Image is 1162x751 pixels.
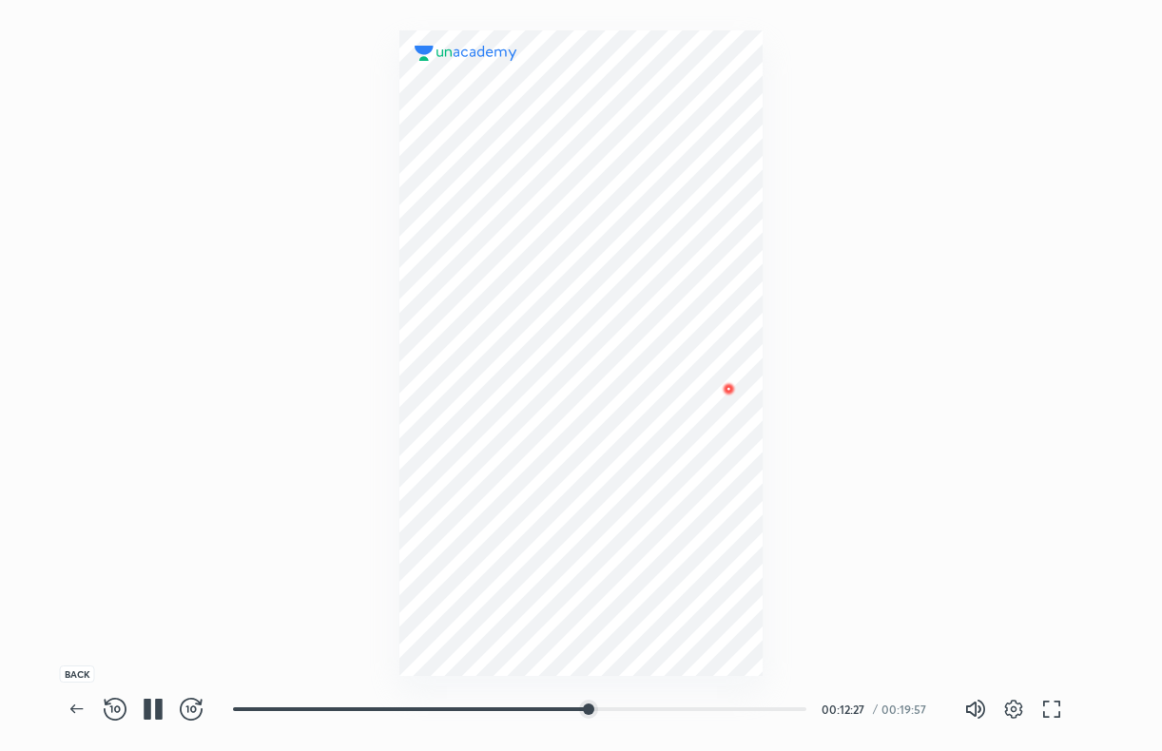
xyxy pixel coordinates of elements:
img: logo.2a7e12a2.svg [415,46,517,61]
div: / [873,703,878,715]
div: 00:12:27 [822,703,869,715]
div: 00:19:57 [881,703,934,715]
div: Back [60,665,95,683]
img: wMgqJGBwKWe8AAAAABJRU5ErkJggg== [717,377,740,400]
